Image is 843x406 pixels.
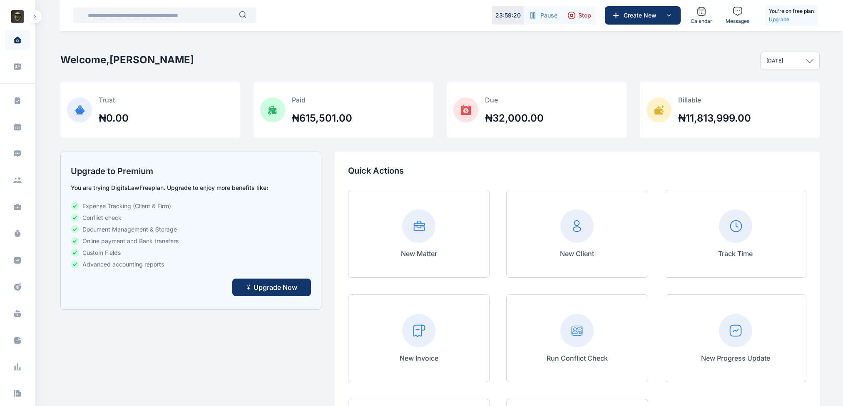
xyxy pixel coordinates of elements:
[485,112,544,125] h2: ₦32,000.00
[718,249,753,259] p: Track Time
[232,279,311,296] button: Upgrade Now
[292,112,352,125] h2: ₦615,501.00
[562,6,596,25] button: Stop
[82,214,122,222] span: Conflict check
[701,353,770,363] p: New Progress Update
[254,282,297,292] span: Upgrade Now
[678,95,751,105] p: Billable
[726,18,749,25] span: Messages
[82,202,171,210] span: Expense Tracking (Client & Firm)
[401,249,437,259] p: New Matter
[722,3,753,28] a: Messages
[540,11,557,20] span: Pause
[678,112,751,125] h2: ₦11,813,999.00
[769,7,814,15] h5: You're on free plan
[485,95,544,105] p: Due
[82,249,121,257] span: Custom Fields
[620,11,664,20] span: Create New
[71,165,311,177] h2: Upgrade to Premium
[400,353,438,363] p: New Invoice
[687,3,716,28] a: Calendar
[99,95,129,105] p: Trust
[82,237,179,245] span: Online payment and Bank transfers
[82,260,164,269] span: Advanced accounting reports
[71,184,311,192] p: You are trying DigitsLaw Free plan. Upgrade to enjoy more benefits like:
[691,18,712,25] span: Calendar
[605,6,681,25] button: Create New
[769,15,814,24] a: Upgrade
[495,11,521,20] p: 23 : 59 : 20
[766,57,783,64] p: [DATE]
[560,249,594,259] p: New Client
[292,95,352,105] p: Paid
[578,11,591,20] span: Stop
[60,53,194,67] h2: Welcome, [PERSON_NAME]
[82,225,177,234] span: Document Management & Storage
[524,6,562,25] button: Pause
[547,353,608,363] p: Run Conflict Check
[99,112,129,125] h2: ₦0.00
[348,165,806,177] p: Quick Actions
